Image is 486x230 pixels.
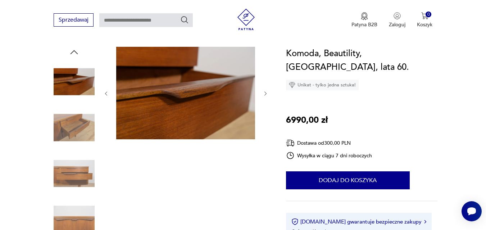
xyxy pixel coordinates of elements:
h1: Komoda, Beautility, [GEOGRAPHIC_DATA], lata 60. [286,47,438,74]
button: 0Koszyk [417,12,432,28]
button: Patyna B2B [351,12,377,28]
img: Ikona diamentu [289,82,295,88]
p: Koszyk [417,21,432,28]
iframe: Smartsupp widget button [462,201,482,221]
div: 0 [426,12,432,18]
button: Zaloguj [389,12,405,28]
button: Sprzedawaj [54,13,94,27]
img: Zdjęcie produktu Komoda, Beautility, Wielka Brytania, lata 60. [54,153,95,194]
img: Ikona strzałki w prawo [424,220,426,224]
img: Zdjęcie produktu Komoda, Beautility, Wielka Brytania, lata 60. [54,61,95,102]
img: Zdjęcie produktu Komoda, Beautility, Wielka Brytania, lata 60. [54,107,95,148]
div: Dostawa od 300,00 PLN [286,139,372,148]
button: Dodaj do koszyka [286,171,410,189]
img: Patyna - sklep z meblami i dekoracjami vintage [235,9,257,30]
img: Ikonka użytkownika [394,12,401,19]
a: Ikona medaluPatyna B2B [351,12,377,28]
img: Ikona koszyka [421,12,428,19]
button: [DOMAIN_NAME] gwarantuje bezpieczne zakupy [291,218,426,225]
img: Ikona medalu [361,12,368,20]
img: Ikona certyfikatu [291,218,299,225]
div: Unikat - tylko jedna sztuka! [286,80,359,90]
p: 6990,00 zł [286,113,328,127]
a: Sprzedawaj [54,18,94,23]
div: Wysyłka w ciągu 7 dni roboczych [286,151,372,160]
img: Ikona dostawy [286,139,295,148]
button: Szukaj [180,15,189,24]
p: Patyna B2B [351,21,377,28]
img: Zdjęcie produktu Komoda, Beautility, Wielka Brytania, lata 60. [116,47,255,139]
p: Zaloguj [389,21,405,28]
